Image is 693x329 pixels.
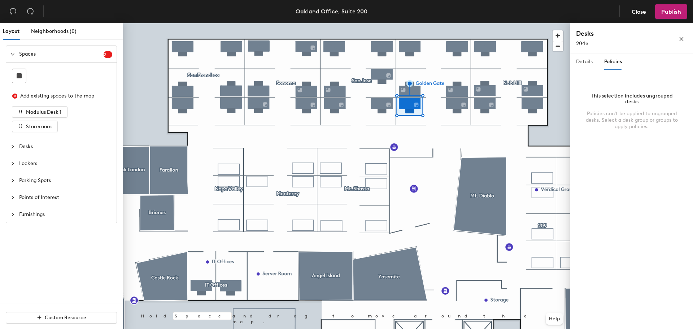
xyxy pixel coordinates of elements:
[9,8,17,15] span: undo
[26,109,61,115] span: Modulus Desk 1
[19,172,112,189] span: Parking Spots
[12,121,58,132] button: Storeroom
[546,313,563,325] button: Help
[10,161,15,166] span: collapsed
[31,28,77,34] span: Neighborhoods (0)
[10,195,15,200] span: collapsed
[604,59,622,65] span: Policies
[20,92,106,100] div: Add existing spaces to the map
[19,46,104,62] span: Spaces
[10,144,15,149] span: collapsed
[576,40,588,47] span: 204e
[576,59,593,65] span: Details
[10,212,15,217] span: collapsed
[6,4,20,19] button: Undo (⌘ + Z)
[661,8,681,15] span: Publish
[19,155,112,172] span: Lockers
[19,189,112,206] span: Points of Interest
[104,51,112,58] sup: 2
[3,28,19,34] span: Layout
[12,94,17,99] span: close-circle
[23,4,38,19] button: Redo (⌘ + ⇧ + Z)
[655,4,687,19] button: Publish
[45,315,86,321] span: Custom Resource
[626,4,652,19] button: Close
[585,93,679,105] div: This selection includes ungrouped desks
[6,312,117,324] button: Custom Resource
[679,36,684,42] span: close
[19,138,112,155] span: Desks
[10,178,15,183] span: collapsed
[104,52,112,57] span: 2
[19,206,112,223] span: Furnishings
[576,29,655,38] h4: Desks
[12,106,67,118] button: Modulus Desk 1
[632,8,646,15] span: Close
[10,52,15,56] span: expanded
[585,111,679,130] div: Policies can't be applied to ungrouped desks. Select a desk group or groups to apply policies.
[26,124,52,130] span: Storeroom
[296,7,367,16] div: Oakland Office, Suite 200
